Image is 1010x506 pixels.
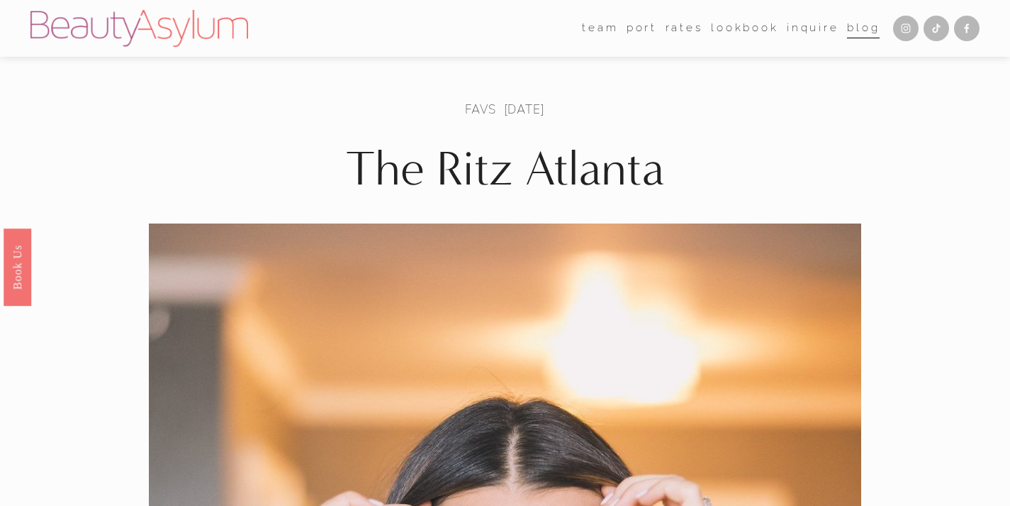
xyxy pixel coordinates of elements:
[627,18,657,40] a: port
[504,101,545,117] span: [DATE]
[847,18,880,40] a: Blog
[30,10,248,47] img: Beauty Asylum | Bridal Hair &amp; Makeup Charlotte &amp; Atlanta
[582,18,618,40] a: folder dropdown
[954,16,980,41] a: Facebook
[4,228,31,305] a: Book Us
[711,18,779,40] a: Lookbook
[893,16,919,41] a: Instagram
[666,18,703,40] a: Rates
[465,101,495,117] a: Favs
[924,16,949,41] a: TikTok
[149,141,861,199] h1: The Ritz Atlanta
[582,18,618,38] span: team
[787,18,839,40] a: Inquire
